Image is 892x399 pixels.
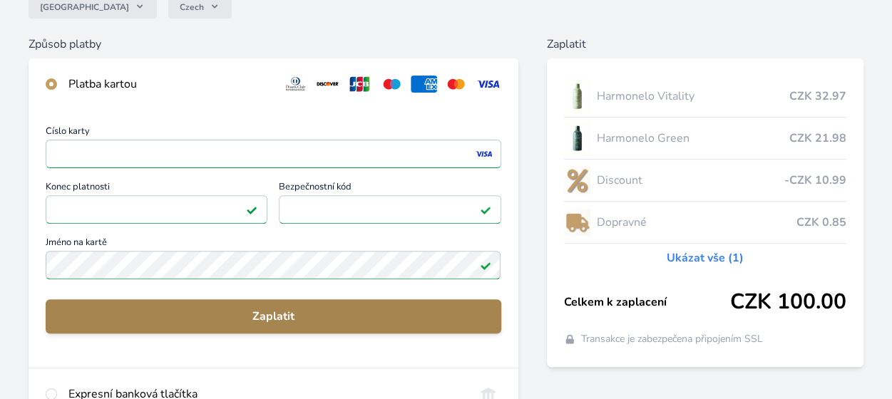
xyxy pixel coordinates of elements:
img: Platné pole [246,204,257,215]
img: diners.svg [282,76,309,93]
span: Bezpečnostní kód [279,182,501,195]
img: visa [474,147,493,160]
span: CZK 32.97 [789,88,846,105]
img: CLEAN_VITALITY_se_stinem_x-lo.jpg [564,78,591,114]
span: CZK 21.98 [789,130,846,147]
iframe: Iframe pro bezpečnostní kód [285,199,494,219]
span: -CZK 10.99 [784,172,846,189]
span: Číslo karty [46,127,501,140]
img: delivery-lo.png [564,204,591,240]
span: Konec platnosti [46,182,267,195]
span: Zaplatit [57,308,490,325]
a: Ukázat vše (1) [667,249,744,266]
img: amex.svg [411,76,437,93]
div: Platba kartou [68,76,271,93]
span: Jméno na kartě [46,238,501,251]
h6: Zaplatit [547,36,863,53]
span: Celkem k zaplacení [564,294,730,311]
img: maestro.svg [379,76,405,93]
span: [GEOGRAPHIC_DATA] [40,1,129,13]
img: discover.svg [314,76,341,93]
span: Harmonelo Green [596,130,789,147]
img: jcb.svg [347,76,373,93]
iframe: Iframe pro datum vypršení platnosti [52,199,261,219]
span: Discount [596,172,784,189]
span: Dopravné [596,214,796,231]
img: Platné pole [480,259,491,271]
span: Transakce je zabezpečena připojením SSL [581,332,763,346]
img: Platné pole [480,204,491,215]
img: CLEAN_GREEN_se_stinem_x-lo.jpg [564,120,591,156]
button: Zaplatit [46,299,501,333]
span: Harmonelo Vitality [596,88,789,105]
img: visa.svg [475,76,501,93]
span: CZK 0.85 [796,214,846,231]
span: CZK 100.00 [730,289,846,315]
h6: Způsob platby [29,36,518,53]
img: discount-lo.png [564,162,591,198]
img: mc.svg [443,76,469,93]
iframe: Iframe pro číslo karty [52,144,495,164]
input: Jméno na kartěPlatné pole [46,251,501,279]
span: Czech [180,1,204,13]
